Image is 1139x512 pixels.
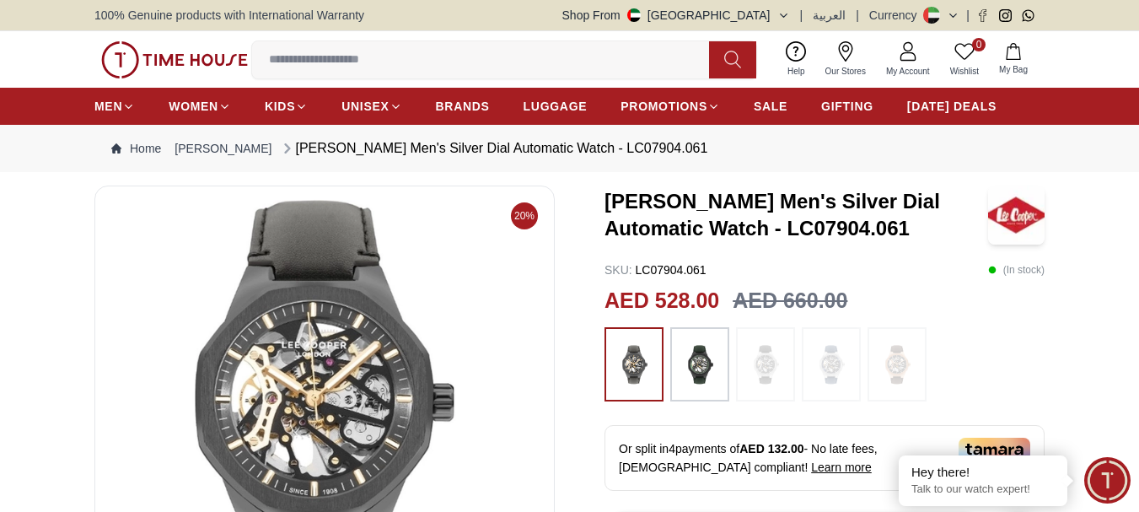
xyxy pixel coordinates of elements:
span: 0 [972,38,986,51]
img: ... [876,336,918,393]
button: العربية [813,7,846,24]
button: My Bag [989,40,1038,79]
img: Lee Cooper Men's Silver Dial Automatic Watch - LC07904.061 [988,186,1045,245]
button: Shop From[GEOGRAPHIC_DATA] [562,7,790,24]
img: Tamara [959,438,1030,461]
a: MEN [94,91,135,121]
span: Our Stores [819,65,873,78]
div: Hey there! [911,464,1055,481]
a: PROMOTIONS [621,91,720,121]
a: LUGGAGE [524,91,588,121]
a: [DATE] DEALS [907,91,997,121]
img: ... [101,41,248,78]
a: KIDS [265,91,308,121]
p: LC07904.061 [604,261,707,278]
div: Chat Widget [1084,457,1131,504]
span: KIDS [265,98,295,115]
img: ... [744,336,787,393]
h3: [PERSON_NAME] Men's Silver Dial Automatic Watch - LC07904.061 [604,188,988,242]
div: Or split in 4 payments of - No late fees, [DEMOGRAPHIC_DATA] compliant! [604,425,1045,491]
span: Help [781,65,812,78]
img: ... [810,336,852,393]
div: [PERSON_NAME] Men's Silver Dial Automatic Watch - LC07904.061 [279,138,708,159]
span: SKU : [604,263,632,277]
span: 100% Genuine products with International Warranty [94,7,364,24]
p: ( In stock ) [988,261,1045,278]
span: My Account [879,65,937,78]
h3: AED 660.00 [733,285,847,317]
span: Wishlist [943,65,986,78]
nav: Breadcrumb [94,125,1045,172]
a: SALE [754,91,787,121]
a: BRANDS [436,91,490,121]
a: Whatsapp [1022,9,1034,22]
img: United Arab Emirates [627,8,641,22]
span: 20% [511,202,538,229]
span: | [856,7,859,24]
a: WOMEN [169,91,231,121]
span: AED 132.00 [739,442,803,455]
a: GIFTING [821,91,873,121]
a: Home [111,140,161,157]
span: BRANDS [436,98,490,115]
a: Help [777,38,815,81]
span: GIFTING [821,98,873,115]
span: | [800,7,803,24]
span: SALE [754,98,787,115]
h2: AED 528.00 [604,285,719,317]
span: My Bag [992,63,1034,76]
div: Currency [869,7,924,24]
span: UNISEX [341,98,389,115]
a: Instagram [999,9,1012,22]
span: PROMOTIONS [621,98,707,115]
span: LUGGAGE [524,98,588,115]
a: [PERSON_NAME] [175,140,271,157]
a: Our Stores [815,38,876,81]
span: WOMEN [169,98,218,115]
img: ... [613,336,655,393]
span: [DATE] DEALS [907,98,997,115]
a: 0Wishlist [940,38,989,81]
span: Learn more [811,461,872,474]
p: Talk to our watch expert! [911,482,1055,497]
img: ... [679,336,721,393]
a: Facebook [976,9,989,22]
a: UNISEX [341,91,401,121]
span: | [966,7,970,24]
span: MEN [94,98,122,115]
